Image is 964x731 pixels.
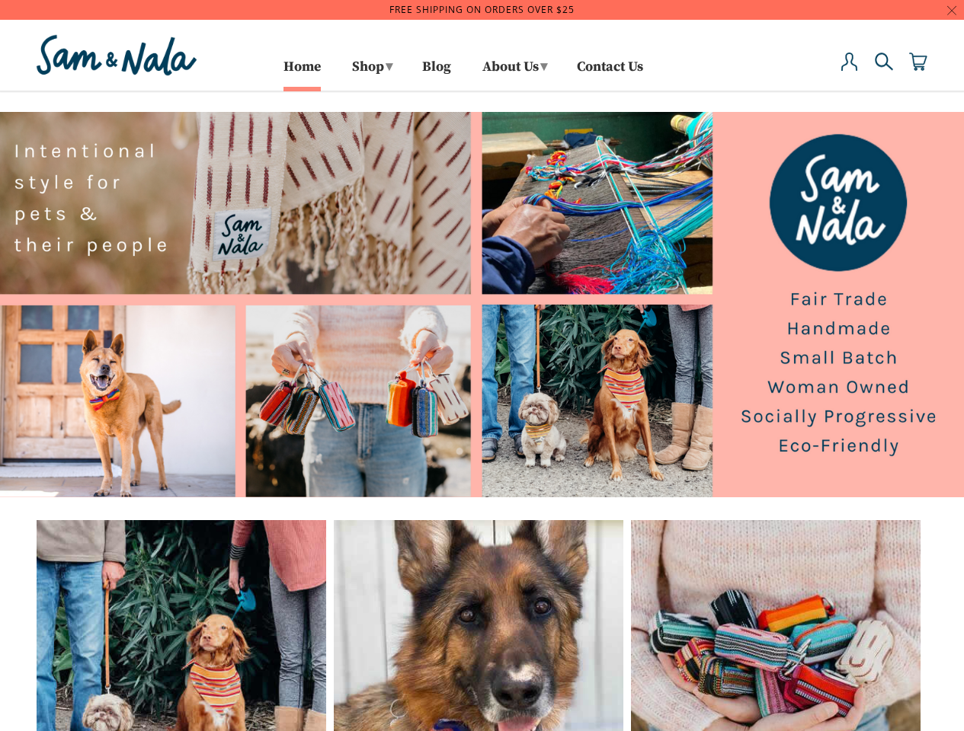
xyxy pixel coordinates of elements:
img: cart-icon [909,53,927,71]
a: Home [283,62,321,87]
a: Contact Us [577,62,643,87]
span: ▾ [540,58,547,75]
a: Search [875,53,893,87]
a: Blog [422,62,451,87]
a: About Us▾ [477,53,551,87]
img: search-icon [875,53,893,71]
span: ▾ [386,58,392,75]
img: user-icon [841,53,859,71]
a: Free Shipping on orders over $25 [389,3,575,16]
a: Shop▾ [347,53,396,87]
a: My Account [841,53,859,87]
img: Sam & Nala [33,31,200,79]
